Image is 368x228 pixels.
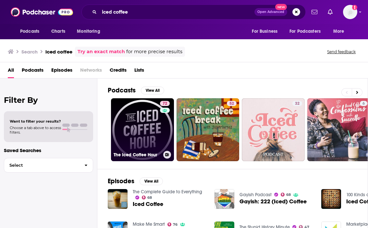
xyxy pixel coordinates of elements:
[108,86,136,94] h2: Podcasts
[108,177,134,185] h2: Episodes
[227,101,237,106] a: 52
[47,25,69,38] a: Charts
[141,87,164,94] button: View All
[177,98,239,161] a: 52
[309,6,320,18] a: Show notifications dropdown
[167,222,178,226] a: 76
[142,196,152,199] a: 68
[163,101,167,107] span: 72
[362,101,365,107] span: 6
[292,101,302,106] a: 32
[140,177,163,185] button: View All
[360,101,367,106] a: 6
[133,222,165,227] a: Make Me Smart
[229,101,234,107] span: 52
[295,101,300,107] span: 32
[4,147,93,153] p: Saved Searches
[239,192,272,198] a: Gayish Podcast
[147,196,152,199] span: 68
[99,7,254,17] input: Search podcasts, credits, & more...
[10,126,61,135] span: Choose a tab above to access filters.
[51,65,72,78] a: Episodes
[247,25,286,38] button: open menu
[343,5,357,19] img: User Profile
[108,189,128,209] img: Iced Coffee
[20,27,39,36] span: Podcasts
[45,49,72,55] h3: iced coffee
[51,27,65,36] span: Charts
[286,193,291,196] span: 68
[242,98,305,161] a: 32
[173,223,178,226] span: 76
[80,65,102,78] span: Networks
[321,189,341,209] img: Iced Coffee
[133,189,202,195] a: The Complete Guide to Everything
[11,6,73,18] img: Podchaser - Follow, Share and Rate Podcasts
[8,65,14,78] a: All
[352,5,357,10] svg: Add a profile image
[4,95,93,105] h2: Filter By
[108,177,163,185] a: EpisodesView All
[77,27,100,36] span: Monitoring
[160,101,170,106] a: 72
[4,163,79,167] span: Select
[78,48,125,55] a: Try an exact match
[81,5,306,19] div: Search podcasts, credits, & more...
[252,27,277,36] span: For Business
[108,86,164,94] a: PodcastsView All
[285,25,330,38] button: open menu
[325,6,335,18] a: Show notifications dropdown
[111,98,174,161] a: 72The Iced Coffee Hour
[16,25,48,38] button: open menu
[134,65,144,78] a: Lists
[10,119,61,124] span: Want to filter your results?
[126,48,182,55] span: for more precise results
[21,49,38,55] h3: Search
[110,65,127,78] a: Credits
[329,25,352,38] button: open menu
[333,27,344,36] span: More
[72,25,108,38] button: open menu
[133,201,163,207] a: Iced Coffee
[275,4,287,10] span: New
[22,65,43,78] a: Podcasts
[257,10,284,14] span: Open Advanced
[239,199,307,204] a: Gayish: 222 (Iced) Coffee
[343,5,357,19] button: Show profile menu
[343,5,357,19] span: Logged in as collectedstrategies
[281,193,291,197] a: 68
[4,158,93,173] button: Select
[215,189,234,209] img: Gayish: 222 (Iced) Coffee
[114,152,161,158] h3: The Iced Coffee Hour
[325,49,358,54] button: Send feedback
[254,8,287,16] button: Open AdvancedNew
[289,27,321,36] span: For Podcasters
